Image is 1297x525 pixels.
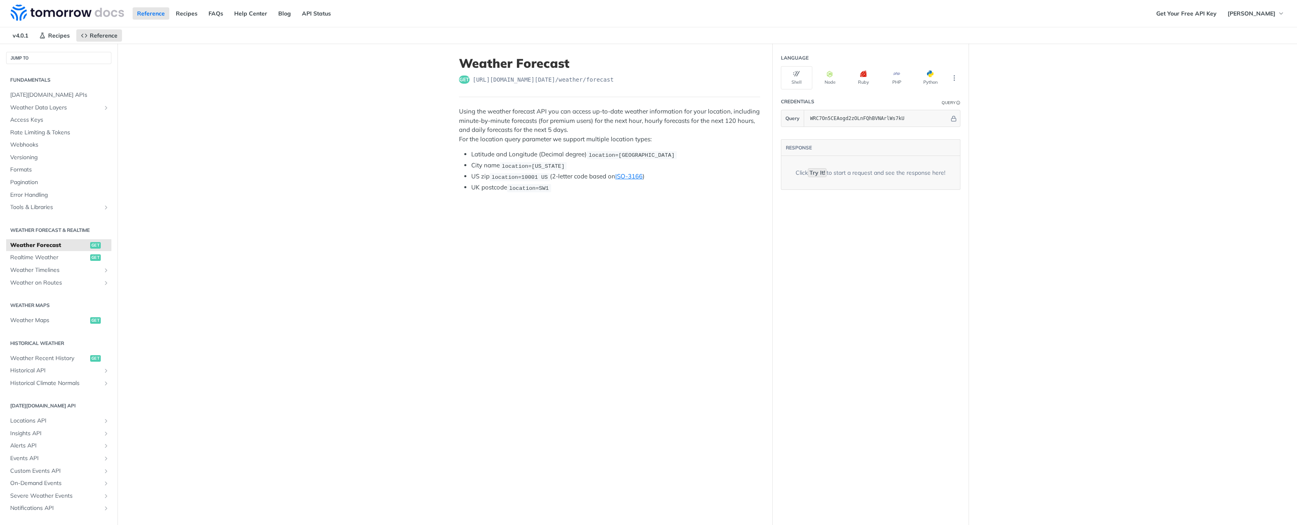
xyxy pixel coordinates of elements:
[808,168,827,177] code: Try It!
[10,129,109,137] span: Rate Limiting & Tokens
[6,201,111,214] a: Tools & LibrariesShow subpages for Tools & Libraries
[76,29,122,42] a: Reference
[297,7,335,20] a: API Status
[796,169,945,177] div: Click to start a request and see the response here!
[615,172,643,180] a: ISO-3166
[948,72,960,84] button: More Languages
[6,365,111,377] a: Historical APIShow subpages for Historical API
[500,162,567,170] code: location=[US_STATE]
[6,465,111,477] a: Custom Events APIShow subpages for Custom Events API
[587,151,677,159] code: location=[GEOGRAPHIC_DATA]
[204,7,228,20] a: FAQs
[6,502,111,514] a: Notifications APIShow subpages for Notifications API
[6,164,111,176] a: Formats
[10,442,101,450] span: Alerts API
[6,102,111,114] a: Weather Data LayersShow subpages for Weather Data Layers
[10,191,109,199] span: Error Handling
[6,127,111,139] a: Rate Limiting & Tokens
[11,4,124,21] img: Tomorrow.io Weather API Docs
[6,402,111,409] h2: [DATE][DOMAIN_NAME] API
[10,316,88,325] span: Weather Maps
[785,144,812,152] button: RESPONSE
[103,468,109,474] button: Show subpages for Custom Events API
[490,173,550,181] code: location=10001 US
[942,100,956,106] div: Query
[10,178,109,187] span: Pagination
[103,505,109,512] button: Show subpages for Notifications API
[10,429,101,438] span: Insights API
[103,480,109,487] button: Show subpages for On-Demand Events
[459,76,470,84] span: get
[6,277,111,289] a: Weather on RoutesShow subpages for Weather on Routes
[103,455,109,462] button: Show subpages for Events API
[6,415,111,427] a: Locations APIShow subpages for Locations API
[949,114,958,122] button: Hide
[103,267,109,274] button: Show subpages for Weather Timelines
[90,355,101,362] span: get
[48,32,70,39] span: Recipes
[6,151,111,164] a: Versioning
[8,29,33,42] span: v4.0.1
[785,115,800,122] span: Query
[90,32,118,39] span: Reference
[103,418,109,424] button: Show subpages for Locations API
[6,139,111,151] a: Webhooks
[10,104,101,112] span: Weather Data Layers
[10,504,101,512] span: Notifications API
[10,241,88,249] span: Weather Forecast
[10,454,101,463] span: Events API
[6,302,111,309] h2: Weather Maps
[6,440,111,452] a: Alerts APIShow subpages for Alerts API
[103,430,109,437] button: Show subpages for Insights API
[915,66,946,89] button: Python
[10,379,101,387] span: Historical Climate Normals
[6,477,111,489] a: On-Demand EventsShow subpages for On-Demand Events
[103,367,109,374] button: Show subpages for Historical API
[10,492,101,500] span: Severe Weather Events
[133,7,169,20] a: Reference
[781,110,804,127] button: Query
[1228,10,1275,17] span: [PERSON_NAME]
[171,7,202,20] a: Recipes
[10,266,101,274] span: Weather Timelines
[507,184,551,192] code: location=SW1
[956,101,960,105] i: Information
[471,161,760,170] li: City name
[6,427,111,440] a: Insights APIShow subpages for Insights API
[6,490,111,502] a: Severe Weather EventsShow subpages for Severe Weather Events
[6,176,111,189] a: Pagination
[781,66,812,89] button: Shell
[103,380,109,387] button: Show subpages for Historical Climate Normals
[459,107,760,144] p: Using the weather forecast API you can access up-to-date weather information for your location, i...
[942,100,960,106] div: QueryInformation
[881,66,913,89] button: PHP
[10,367,101,375] span: Historical API
[103,493,109,499] button: Show subpages for Severe Weather Events
[274,7,295,20] a: Blog
[6,89,111,101] a: [DATE][DOMAIN_NAME] APIs
[6,452,111,465] a: Events APIShow subpages for Events API
[103,280,109,286] button: Show subpages for Weather on Routes
[459,56,760,71] h1: Weather Forecast
[10,91,109,99] span: [DATE][DOMAIN_NAME] APIs
[10,279,101,287] span: Weather on Routes
[90,317,101,324] span: get
[6,227,111,234] h2: Weather Forecast & realtime
[90,242,101,249] span: get
[10,141,109,149] span: Webhooks
[471,183,760,192] li: UK postcode
[6,264,111,276] a: Weather TimelinesShow subpages for Weather Timelines
[90,254,101,261] span: get
[473,76,614,84] span: https://api.tomorrow.io/v4/weather/forecast
[781,98,814,105] div: Credentials
[848,66,879,89] button: Ruby
[6,189,111,201] a: Error Handling
[35,29,74,42] a: Recipes
[10,166,109,174] span: Formats
[6,239,111,251] a: Weather Forecastget
[6,340,111,347] h2: Historical Weather
[781,54,809,62] div: Language
[806,110,949,127] input: apikey
[10,203,101,211] span: Tools & Libraries
[10,254,88,262] span: Realtime Weather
